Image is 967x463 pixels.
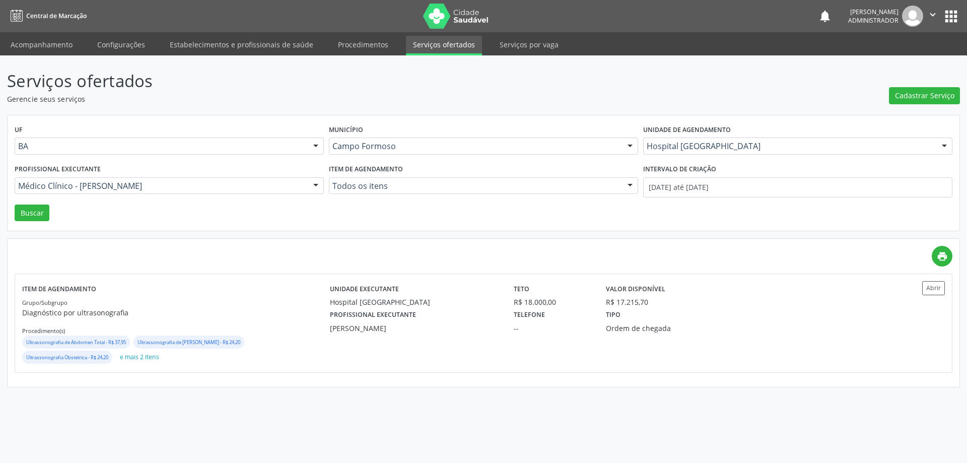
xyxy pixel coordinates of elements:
small: Ultrassonografia Obstetrica - R$ 24,20 [26,354,108,361]
span: Cadastrar Serviço [895,90,954,101]
a: Serviços por vaga [493,36,566,53]
small: Ultrassonografia de [PERSON_NAME] - R$ 24,20 [137,339,240,346]
a: Acompanhamento [4,36,80,53]
a: Configurações [90,36,152,53]
span: Administrador [848,16,899,25]
button:  [923,6,942,27]
label: Teto [514,281,529,297]
i:  [927,9,938,20]
label: Item de agendamento [22,281,96,297]
div: R$ 17.215,70 [606,297,648,307]
label: Telefone [514,307,545,323]
span: Médico Clínico - [PERSON_NAME] [18,181,303,191]
small: Procedimento(s) [22,327,65,335]
span: Todos os itens [332,181,617,191]
label: Item de agendamento [329,162,403,177]
button: apps [942,8,960,25]
label: Intervalo de criação [643,162,716,177]
label: Unidade de agendamento [643,122,731,138]
p: Diagnóstico por ultrasonografia [22,307,330,318]
span: Central de Marcação [26,12,87,20]
button: e mais 2 itens [116,351,163,364]
label: Tipo [606,307,620,323]
a: print [932,246,952,267]
input: Selecione um intervalo [643,177,952,197]
label: UF [15,122,23,138]
div: R$ 18.000,00 [514,297,592,307]
div: -- [514,323,592,334]
i: print [937,251,948,262]
div: Hospital [GEOGRAPHIC_DATA] [330,297,500,307]
p: Serviços ofertados [7,69,674,94]
button: notifications [818,9,832,23]
button: Buscar [15,205,49,222]
a: Central de Marcação [7,8,87,24]
div: [PERSON_NAME] [330,323,500,334]
p: Gerencie seus serviços [7,94,674,104]
div: Ordem de chegada [606,323,730,334]
div: [PERSON_NAME] [848,8,899,16]
button: Cadastrar Serviço [889,87,960,104]
label: Unidade executante [330,281,399,297]
button: Abrir [922,281,945,295]
a: Procedimentos [331,36,395,53]
label: Profissional executante [15,162,101,177]
label: Município [329,122,363,138]
span: Campo Formoso [332,141,617,151]
a: Estabelecimentos e profissionais de saúde [163,36,320,53]
small: Grupo/Subgrupo [22,299,67,306]
span: Hospital [GEOGRAPHIC_DATA] [647,141,932,151]
a: Serviços ofertados [406,36,482,55]
small: Ultrassonografia de Abdomen Total - R$ 37,95 [26,339,126,346]
label: Profissional executante [330,307,416,323]
img: img [902,6,923,27]
label: Valor disponível [606,281,665,297]
span: BA [18,141,303,151]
